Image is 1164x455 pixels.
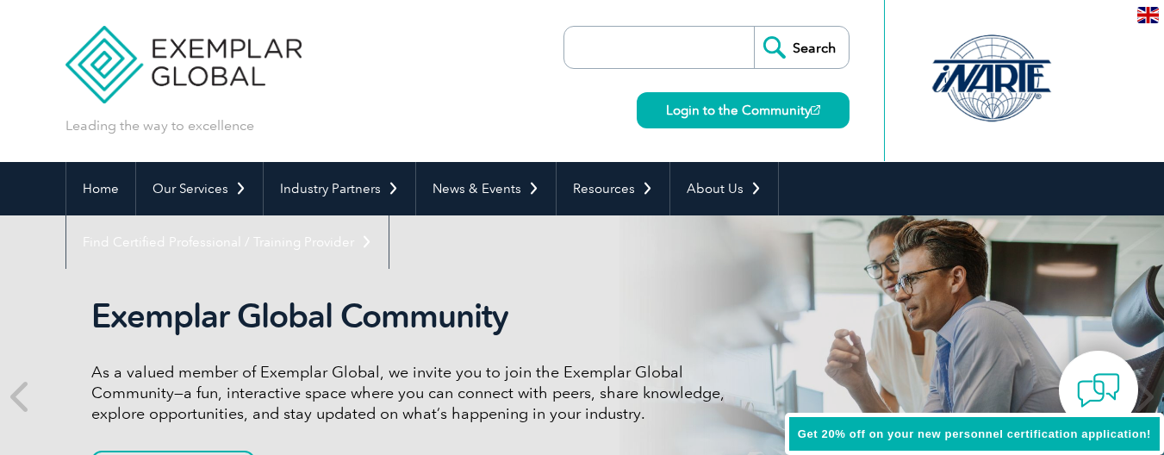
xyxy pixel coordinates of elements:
[637,92,850,128] a: Login to the Community
[416,162,556,215] a: News & Events
[91,362,738,424] p: As a valued member of Exemplar Global, we invite you to join the Exemplar Global Community—a fun,...
[264,162,415,215] a: Industry Partners
[1137,7,1159,23] img: en
[798,427,1151,440] span: Get 20% off on your new personnel certification application!
[1077,369,1120,412] img: contact-chat.png
[65,116,254,135] p: Leading the way to excellence
[66,215,389,269] a: Find Certified Professional / Training Provider
[811,105,820,115] img: open_square.png
[754,27,849,68] input: Search
[91,296,738,336] h2: Exemplar Global Community
[66,162,135,215] a: Home
[670,162,778,215] a: About Us
[136,162,263,215] a: Our Services
[557,162,669,215] a: Resources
